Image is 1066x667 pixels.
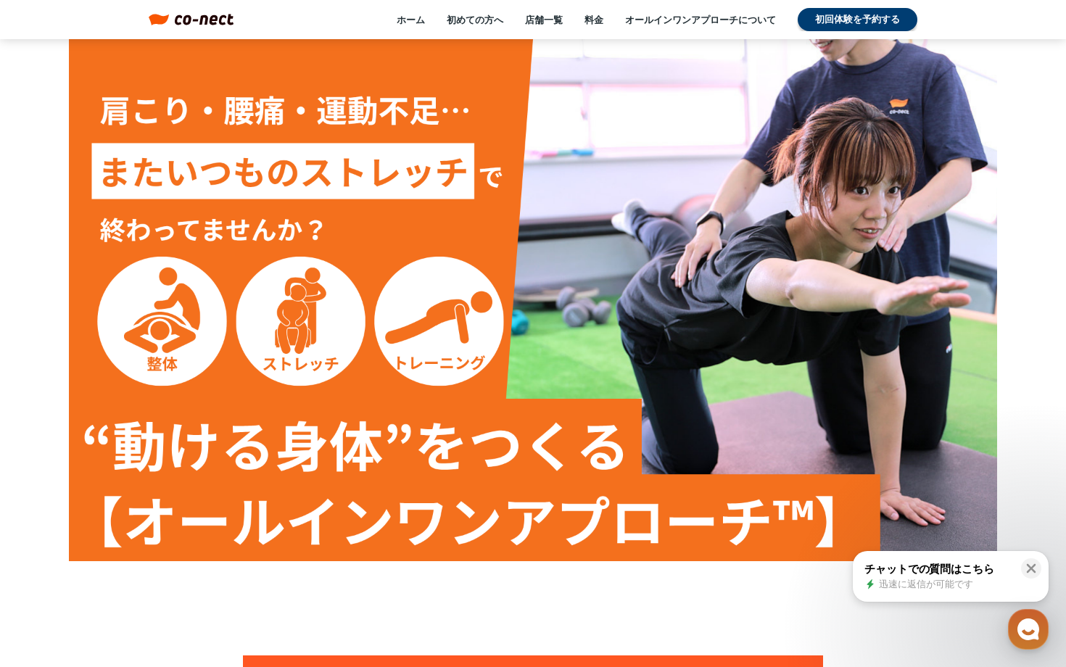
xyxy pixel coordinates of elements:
[798,8,917,31] a: 初回体験を予約する
[584,13,603,26] a: 料金
[525,13,563,26] a: 店舗一覧
[397,13,425,26] a: ホーム
[625,13,776,26] a: オールインワンアプローチについて
[447,13,503,26] a: 初めての方へ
